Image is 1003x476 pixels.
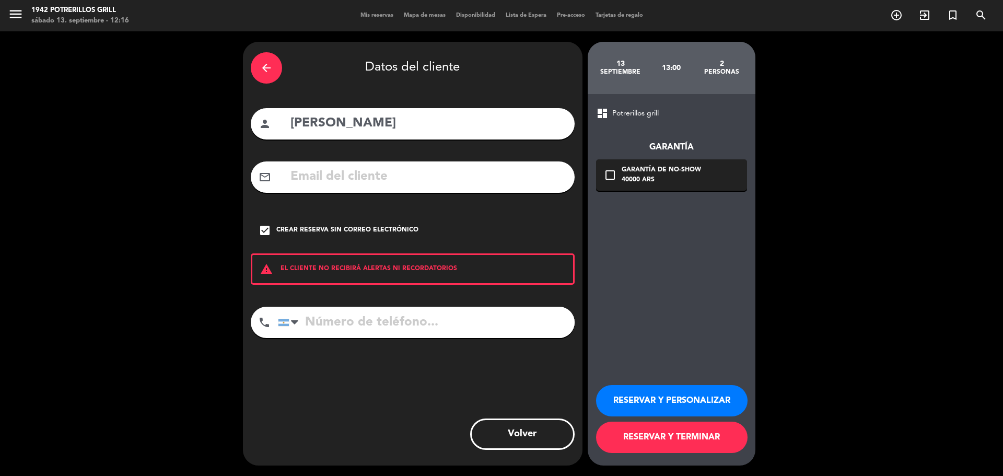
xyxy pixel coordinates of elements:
i: add_circle_outline [890,9,903,21]
div: 2 [696,60,747,68]
span: Potrerillos grill [612,108,659,120]
span: Mapa de mesas [399,13,451,18]
i: mail_outline [259,171,271,183]
span: Pre-acceso [552,13,590,18]
input: Email del cliente [289,166,567,188]
i: turned_in_not [947,9,959,21]
span: Mis reservas [355,13,399,18]
div: Datos del cliente [251,50,575,86]
span: Disponibilidad [451,13,500,18]
div: sábado 13. septiembre - 12:16 [31,16,129,26]
div: septiembre [596,68,646,76]
button: RESERVAR Y TERMINAR [596,422,748,453]
div: Garantía de no-show [622,165,701,176]
i: check_box [259,224,271,237]
div: Garantía [596,141,747,154]
i: exit_to_app [918,9,931,21]
button: Volver [470,419,575,450]
i: phone [258,316,271,329]
input: Número de teléfono... [278,307,575,338]
i: menu [8,6,24,22]
div: personas [696,68,747,76]
div: EL CLIENTE NO RECIBIRÁ ALERTAS NI RECORDATORIOS [251,253,575,285]
i: arrow_back [260,62,273,74]
span: Tarjetas de regalo [590,13,648,18]
div: 13:00 [646,50,696,86]
div: Argentina: +54 [278,307,302,338]
div: Crear reserva sin correo electrónico [276,225,418,236]
button: RESERVAR Y PERSONALIZAR [596,385,748,416]
button: menu [8,6,24,26]
i: search [975,9,987,21]
span: dashboard [596,107,609,120]
input: Nombre del cliente [289,113,567,134]
div: 1942 Potrerillos Grill [31,5,129,16]
i: check_box_outline_blank [604,169,616,181]
div: 40000 ARS [622,175,701,185]
i: warning [252,263,281,275]
i: person [259,118,271,130]
span: Lista de Espera [500,13,552,18]
div: 13 [596,60,646,68]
